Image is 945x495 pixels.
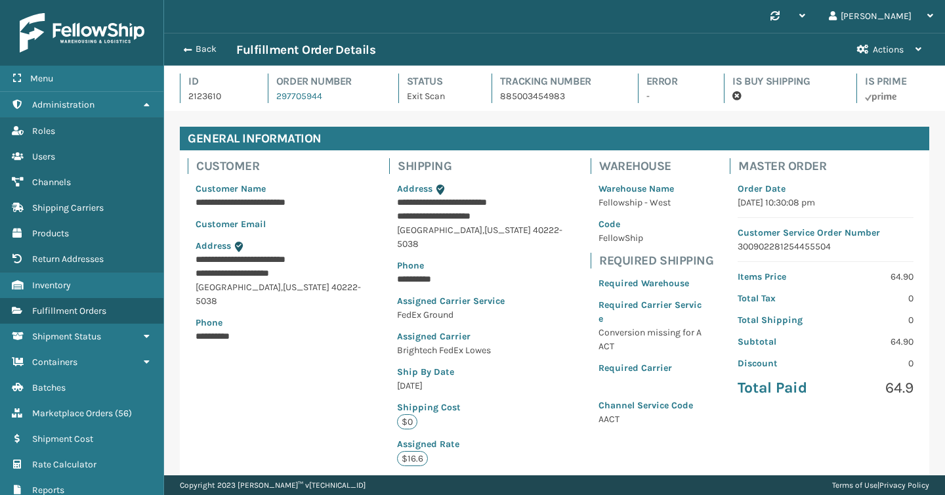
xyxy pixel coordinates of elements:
[599,253,714,269] h4: Required Shipping
[196,316,366,330] p: Phone
[833,335,913,349] p: 64.90
[276,74,375,89] h4: Order Number
[398,158,575,174] h4: Shipping
[32,202,104,213] span: Shipping Carriers
[32,433,93,444] span: Shipment Cost
[738,158,921,174] h4: Master Order
[598,326,706,353] p: Conversion missing for AACT
[879,481,929,490] a: Privacy Policy
[738,356,818,370] p: Discount
[397,451,428,466] p: $16.6
[833,356,913,370] p: 0
[397,294,567,308] p: Assigned Carrier Service
[397,330,567,343] p: Assigned Carrier
[598,298,706,326] p: Required Carrier Service
[32,408,113,419] span: Marketplace Orders
[397,400,567,414] p: Shipping Cost
[738,196,913,209] p: [DATE] 10:30:08 pm
[598,182,706,196] p: Warehouse Name
[397,183,432,194] span: Address
[32,151,55,162] span: Users
[281,282,283,293] span: ,
[176,43,236,55] button: Back
[115,408,132,419] span: ( 56 )
[32,305,106,316] span: Fulfillment Orders
[397,365,567,379] p: Ship By Date
[738,270,818,284] p: Items Price
[397,437,567,451] p: Assigned Rate
[32,125,55,137] span: Roles
[397,379,567,393] p: [DATE]
[598,217,706,231] p: Code
[32,356,77,368] span: Containers
[833,313,913,327] p: 0
[484,225,531,236] span: [US_STATE]
[397,343,567,357] p: Brightech FedEx Lowes
[873,44,904,55] span: Actions
[833,378,913,398] p: 64.9
[845,33,933,66] button: Actions
[407,89,468,103] p: Exit Scan
[196,217,366,231] p: Customer Email
[196,158,373,174] h4: Customer
[397,225,482,236] span: [GEOGRAPHIC_DATA]
[180,475,366,495] p: Copyright 2023 [PERSON_NAME]™ v [TECHNICAL_ID]
[598,231,706,245] p: FellowShip
[599,158,714,174] h4: Warehouse
[397,414,417,429] p: $0
[397,259,567,272] p: Phone
[32,253,104,265] span: Return Addresses
[188,89,244,103] p: 2123610
[865,74,929,89] h4: Is Prime
[276,91,322,102] a: 297705944
[833,291,913,305] p: 0
[32,459,96,470] span: Rate Calculator
[738,182,913,196] p: Order Date
[196,282,281,293] span: [GEOGRAPHIC_DATA]
[32,331,101,342] span: Shipment Status
[832,475,929,495] div: |
[32,228,69,239] span: Products
[32,177,71,188] span: Channels
[500,74,614,89] h4: Tracking Number
[738,240,913,253] p: 300902281254455504
[738,226,913,240] p: Customer Service Order Number
[598,196,706,209] p: Fellowship - West
[738,313,818,327] p: Total Shipping
[500,89,614,103] p: 885003454983
[646,74,701,89] h4: Error
[397,308,567,322] p: FedEx Ground
[32,99,94,110] span: Administration
[598,398,706,412] p: Channel Service Code
[196,182,366,196] p: Customer Name
[196,240,231,251] span: Address
[833,270,913,284] p: 64.90
[598,412,706,426] p: AACT
[832,481,877,490] a: Terms of Use
[236,42,375,58] h3: Fulfillment Order Details
[598,276,706,290] p: Required Warehouse
[482,225,484,236] span: ,
[407,74,468,89] h4: Status
[598,361,706,375] p: Required Carrier
[738,335,818,349] p: Subtotal
[188,74,244,89] h4: Id
[646,89,701,103] p: -
[283,282,329,293] span: [US_STATE]
[20,13,144,53] img: logo
[738,378,818,398] p: Total Paid
[32,382,66,393] span: Batches
[732,74,833,89] h4: Is Buy Shipping
[30,73,53,84] span: Menu
[738,291,818,305] p: Total Tax
[32,280,71,291] span: Inventory
[180,127,929,150] h4: General Information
